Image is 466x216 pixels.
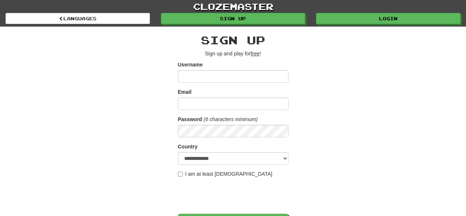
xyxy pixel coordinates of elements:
[178,170,273,178] label: I am at least [DEMOGRAPHIC_DATA]
[316,13,460,24] a: Login
[178,34,288,46] h2: Sign up
[178,181,290,210] iframe: reCAPTCHA
[178,172,183,176] input: I am at least [DEMOGRAPHIC_DATA]
[178,116,202,123] label: Password
[178,143,198,150] label: Country
[178,50,288,57] p: Sign up and play for !
[161,13,305,24] a: Sign up
[178,88,192,96] label: Email
[6,13,150,24] a: Languages
[251,51,260,56] u: free
[178,61,203,68] label: Username
[204,116,258,122] em: (6 characters minimum)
